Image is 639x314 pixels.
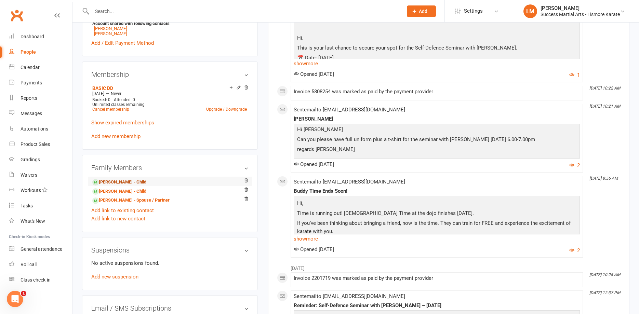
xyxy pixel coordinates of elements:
span: Never [111,91,121,96]
a: [PERSON_NAME] - Spouse / Partner [92,197,170,204]
a: Add new membership [91,133,141,139]
div: Payments [21,80,42,85]
p: Hi, [295,199,578,209]
div: Gradings [21,157,40,162]
span: Sent email to [EMAIL_ADDRESS][DOMAIN_NAME] [294,107,405,113]
a: Add link to new contact [91,215,145,223]
span: Opened [DATE] [294,161,334,167]
a: [PERSON_NAME] [94,31,127,36]
a: Workouts [9,183,72,198]
span: Booked: 0 [92,97,110,102]
span: Unlimited classes remaining [92,102,145,107]
h3: Family Members [91,164,249,172]
p: This is your last chance to secure your spot for the Self-Defence Seminar with [PERSON_NAME]. [295,44,578,54]
h3: Membership [91,71,249,78]
a: People [9,44,72,60]
div: — [91,91,249,96]
a: Cancel membership [92,107,129,112]
p: Hi [PERSON_NAME] [295,125,578,135]
a: [PERSON_NAME] - Child [92,179,146,186]
a: Add new suspension [91,274,138,280]
div: LM [523,4,537,18]
button: Add [407,5,436,17]
div: Product Sales [21,141,50,147]
div: [PERSON_NAME] [541,5,620,11]
a: Clubworx [8,7,25,24]
div: Invoice 5808254 was marked as paid by the payment provider [294,89,580,95]
a: Automations [9,121,72,137]
p: No active suspensions found. [91,259,249,267]
a: Product Sales [9,137,72,152]
a: Roll call [9,257,72,272]
a: General attendance kiosk mode [9,242,72,257]
a: Messages [9,106,72,121]
div: What's New [21,218,45,224]
div: Dashboard [21,34,44,39]
div: People [21,49,36,55]
i: [DATE] 12:37 PM [589,290,620,295]
div: Workouts [21,188,41,193]
a: Gradings [9,152,72,167]
span: 1 [21,291,26,296]
div: Success Martial Arts - Lismore Karate [541,11,620,17]
a: Add / Edit Payment Method [91,39,154,47]
p: Hi, [295,34,578,44]
button: 2 [569,161,580,169]
div: Class check-in [21,277,51,283]
span: Add [419,9,427,14]
div: Buddy Time Ends Soon! [294,188,580,194]
a: Add link to existing contact [91,206,154,215]
span: Sent email to [EMAIL_ADDRESS][DOMAIN_NAME] [294,179,405,185]
button: 2 [569,246,580,255]
a: Class kiosk mode [9,272,72,288]
li: [DATE] [277,261,621,272]
span: Opened [DATE] [294,71,334,77]
li: Mrs [PERSON_NAME] [91,8,249,37]
iframe: Intercom live chat [7,291,23,307]
i: [DATE] 8:56 AM [589,176,618,181]
span: Attended: 0 [114,97,135,102]
a: [PERSON_NAME] - Child [92,188,146,195]
p: Time is running out! [DEMOGRAPHIC_DATA] Time at the dojo finishes [DATE]. [295,209,578,219]
a: [PERSON_NAME] [94,26,127,31]
a: Dashboard [9,29,72,44]
div: Messages [21,111,42,116]
span: Opened [DATE] [294,246,334,252]
div: Tasks [21,203,33,208]
div: Invoice 2201719 was marked as paid by the payment provider [294,275,580,281]
div: General attendance [21,246,62,252]
div: Reminder: Self-Defence Seminar with [PERSON_NAME] – [DATE] [294,303,580,309]
a: Waivers [9,167,72,183]
a: Show expired memberships [91,120,154,126]
p: Can you please have full uniform plus a t-shirt for the seminar with [PERSON_NAME] [DATE] 6.00-7.... [295,135,578,145]
a: BASIC DD [92,85,113,91]
input: Search... [90,6,398,16]
p: If you’ve been thinking about bringing a friend, now is the time. They can train for FREE and exp... [295,219,578,237]
h3: Suspensions [91,246,249,254]
a: show more [294,59,580,68]
div: Reports [21,95,37,101]
div: Roll call [21,262,37,267]
div: [PERSON_NAME] [294,116,580,122]
span: Settings [464,3,483,19]
strong: Account shared with following contacts [92,21,245,26]
div: Calendar [21,65,40,70]
div: Automations [21,126,48,132]
span: Sent email to [EMAIL_ADDRESS][DOMAIN_NAME] [294,293,405,299]
i: [DATE] 10:25 AM [589,272,620,277]
p: regards [PERSON_NAME] [295,145,578,155]
i: [DATE] 10:21 AM [589,104,620,109]
a: Payments [9,75,72,91]
i: [DATE] 10:22 AM [589,86,620,91]
a: What's New [9,214,72,229]
a: Tasks [9,198,72,214]
button: 1 [569,71,580,79]
span: [DATE] [92,91,104,96]
div: Waivers [21,172,37,178]
a: Calendar [9,60,72,75]
a: Reports [9,91,72,106]
a: Upgrade / Downgrade [206,107,247,112]
h3: Email / SMS Subscriptions [91,304,249,312]
a: show more [294,234,580,244]
p: 📅 Date: [DATE] [295,54,578,64]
